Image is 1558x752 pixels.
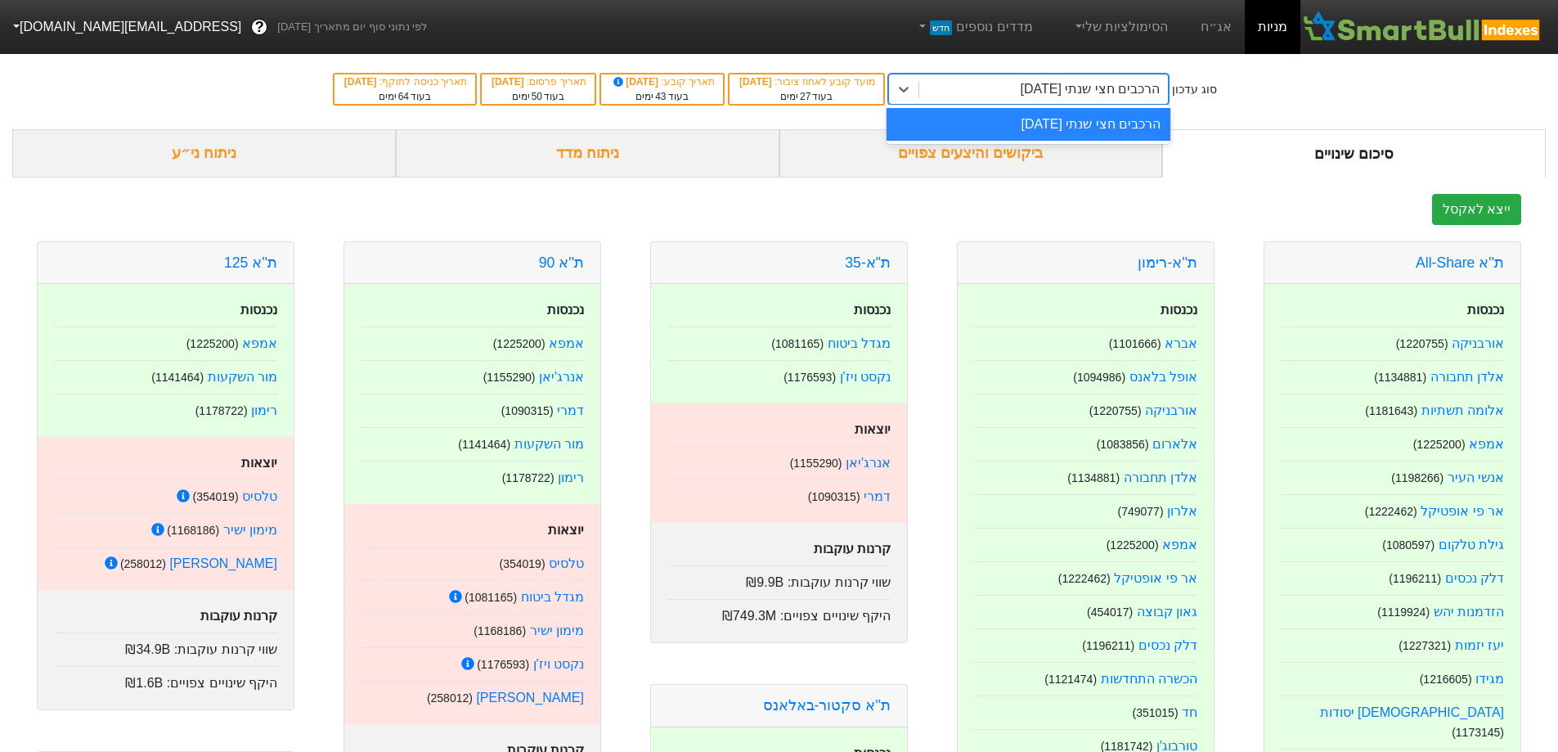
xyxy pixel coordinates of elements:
strong: יוצאות [855,422,891,436]
a: יעז יזמות [1455,638,1504,652]
a: אברא [1165,336,1197,350]
span: חדש [930,20,952,35]
strong: יוצאות [241,456,277,470]
a: מור השקעות [208,370,277,384]
small: ( 1083856 ) [1097,438,1149,451]
small: ( 1121474 ) [1044,673,1097,686]
small: ( 1222462 ) [1058,572,1111,585]
span: ₪749.3M [722,609,776,623]
a: מגדל ביטוח [521,590,584,604]
small: ( 1081165 ) [465,591,517,604]
div: ביקושים והיצעים צפויים [779,129,1163,178]
span: ₪9.9B [746,575,783,589]
a: אלרון [1167,504,1197,518]
strong: נכנסות [240,303,277,317]
a: ת''א-רימון [1138,254,1197,271]
small: ( 1101666 ) [1109,337,1161,350]
small: ( 1119924 ) [1377,606,1430,619]
small: ( 454017 ) [1087,606,1133,619]
a: אר פי אופטיקל [1421,504,1504,518]
a: אנרג'יאן [539,370,584,384]
a: אורבניקה [1452,336,1504,350]
small: ( 1178722 ) [195,404,248,417]
small: ( 1168186 ) [474,624,526,637]
span: ? [255,16,264,38]
a: אופל בלאנס [1129,370,1197,384]
div: ניתוח ני״ע [12,129,396,178]
small: ( 1220755 ) [1089,404,1142,417]
small: ( 1178722 ) [502,471,555,484]
span: לפי נתוני סוף יום מתאריך [DATE] [277,19,427,35]
small: ( 1155290 ) [790,457,842,470]
div: תאריך פרסום : [490,74,586,89]
span: [DATE] [611,76,662,88]
small: ( 1176593 ) [783,371,836,384]
a: אמפא [1162,538,1197,552]
a: ת''א סקטור-באלאנס [763,697,891,714]
small: ( 354019 ) [192,490,238,503]
div: שווי קרנות עוקבות : [667,565,891,592]
a: מימון ישיר [530,624,584,637]
small: ( 351015 ) [1132,706,1178,719]
strong: נכנסות [1161,303,1197,317]
strong: נכנסות [547,303,584,317]
small: ( 1080597 ) [1382,538,1435,552]
span: [DATE] [492,76,527,88]
a: מימון ישיר [223,523,277,537]
span: 43 [655,91,666,102]
small: ( 1225200 ) [1107,538,1159,552]
div: תאריך קובע : [609,74,715,89]
a: נקסט ויז'ן [840,370,891,384]
strong: קרנות עוקבות [814,542,891,556]
span: ₪1.6B [125,676,163,690]
small: ( 1173145 ) [1452,726,1504,739]
div: בעוד ימים [343,89,467,104]
small: ( 1176593 ) [477,658,529,671]
a: [PERSON_NAME] [476,691,584,705]
a: [PERSON_NAME] [169,556,277,570]
a: אר פי אופטיקל [1114,571,1197,585]
a: גאון קבוצה [1137,605,1197,619]
strong: יוצאות [548,523,584,537]
a: אלארום [1152,437,1197,451]
span: 64 [398,91,409,102]
a: אלומה תשתיות [1421,403,1504,417]
div: תאריך כניסה לתוקף : [343,74,467,89]
a: אורבניקה [1145,403,1197,417]
a: הכשרה התחדשות [1101,672,1197,686]
small: ( 1134881 ) [1067,471,1120,484]
small: ( 354019 ) [499,557,545,570]
small: ( 1081165 ) [771,337,824,350]
div: בעוד ימים [609,89,715,104]
a: מדדים נוספיםחדש [909,11,1039,43]
div: מועד קובע לאחוז ציבור : [738,74,875,89]
div: הרכבים חצי שנתי [DATE] [887,108,1170,141]
a: [DEMOGRAPHIC_DATA] יסודות [1320,705,1504,719]
a: מגידו [1475,672,1504,686]
strong: קרנות עוקבות [200,609,277,623]
div: ניתוח מדד [396,129,779,178]
small: ( 1225200 ) [186,337,239,350]
small: ( 258012 ) [120,557,166,570]
span: [DATE] [344,76,379,88]
a: אנרג'יאן [846,456,891,470]
div: בעוד ימים [490,89,586,104]
small: ( 1225200 ) [1413,438,1466,451]
small: ( 749077 ) [1117,505,1163,518]
div: בעוד ימים [738,89,875,104]
div: סיכום שינויים [1162,129,1546,178]
a: ת''א 90 [539,254,584,271]
a: גילת טלקום [1439,538,1504,552]
small: ( 1141464 ) [458,438,510,451]
a: דמרי [864,489,891,503]
span: ₪34.9B [125,642,170,656]
a: הסימולציות שלי [1066,11,1175,43]
a: ת''א 125 [224,254,277,271]
strong: נכנסות [854,303,891,317]
small: ( 1134881 ) [1374,371,1426,384]
a: אלדן תחבורה [1124,471,1197,484]
small: ( 1225200 ) [493,337,546,350]
small: ( 1141464 ) [151,371,204,384]
small: ( 1198266 ) [1391,471,1444,484]
a: אנשי העיר [1448,471,1504,484]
